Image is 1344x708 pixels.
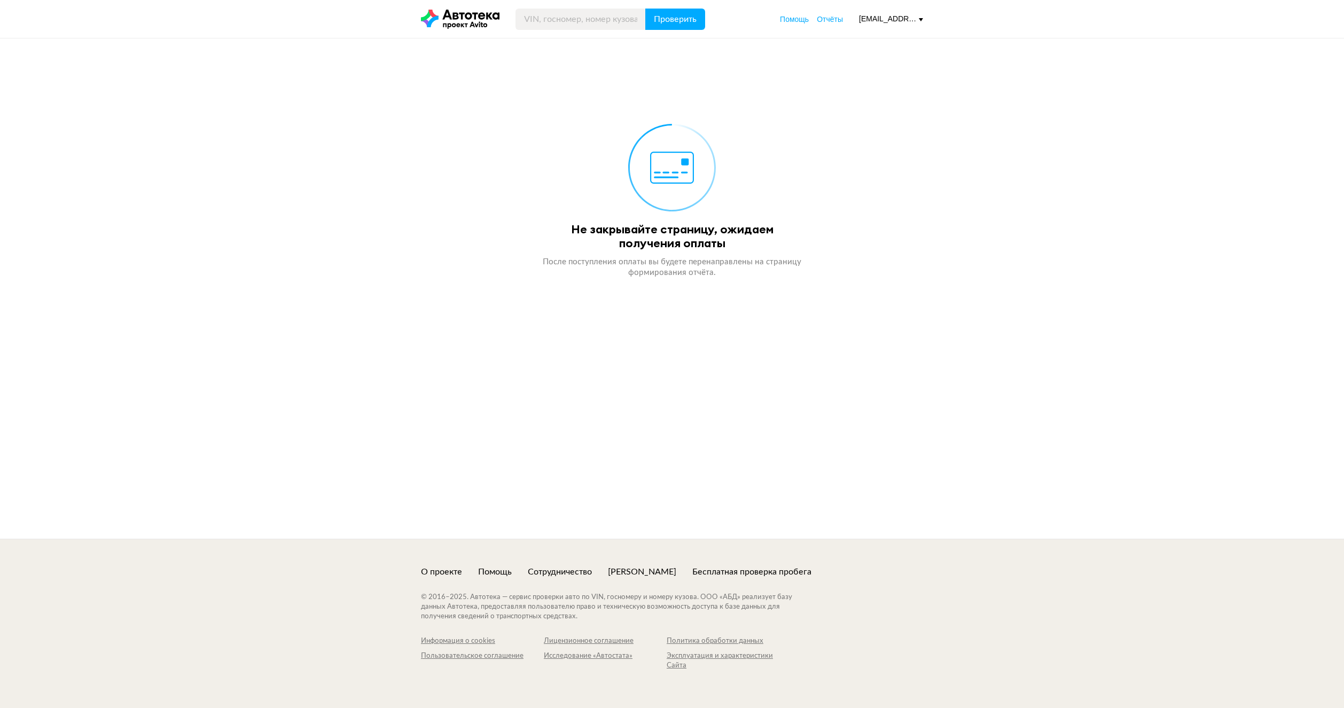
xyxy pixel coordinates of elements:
a: О проекте [421,566,462,578]
a: Информация о cookies [421,636,544,646]
span: Отчёты [817,15,843,23]
a: Исследование «Автостата» [544,651,667,671]
a: Помощь [478,566,512,578]
div: После поступления оплаты вы будете перенаправлены на страницу формирования отчёта. [541,257,803,278]
a: Помощь [780,14,809,25]
a: Эксплуатация и характеристики Сайта [667,651,790,671]
a: Бесплатная проверка пробега [692,566,811,578]
input: VIN, госномер, номер кузова [515,9,646,30]
a: Лицензионное соглашение [544,636,667,646]
div: © 2016– 2025 . Автотека — сервис проверки авто по VIN, госномеру и номеру кузова. ООО «АБД» реали... [421,593,814,622]
a: Сотрудничество [528,566,592,578]
div: Не закрывайте страницу, ожидаем получения оплаты [541,222,803,250]
a: Отчёты [817,14,843,25]
a: Пользовательское соглашение [421,651,544,671]
span: Проверить [654,15,697,23]
button: Проверить [645,9,705,30]
div: [EMAIL_ADDRESS][DOMAIN_NAME] [859,14,923,24]
div: Исследование «Автостата» [544,651,667,661]
div: Пользовательское соглашение [421,651,544,661]
a: Политика обработки данных [667,636,790,646]
span: Помощь [780,15,809,23]
a: [PERSON_NAME] [608,566,676,578]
